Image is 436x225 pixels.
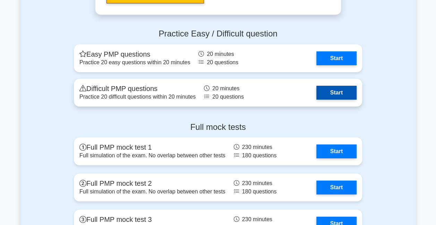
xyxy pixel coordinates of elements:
h4: Practice Easy / Difficult question [74,29,362,39]
a: Start [316,86,357,100]
a: Start [316,51,357,65]
a: Start [316,181,357,194]
h4: Full mock tests [74,122,362,132]
a: Start [316,144,357,158]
